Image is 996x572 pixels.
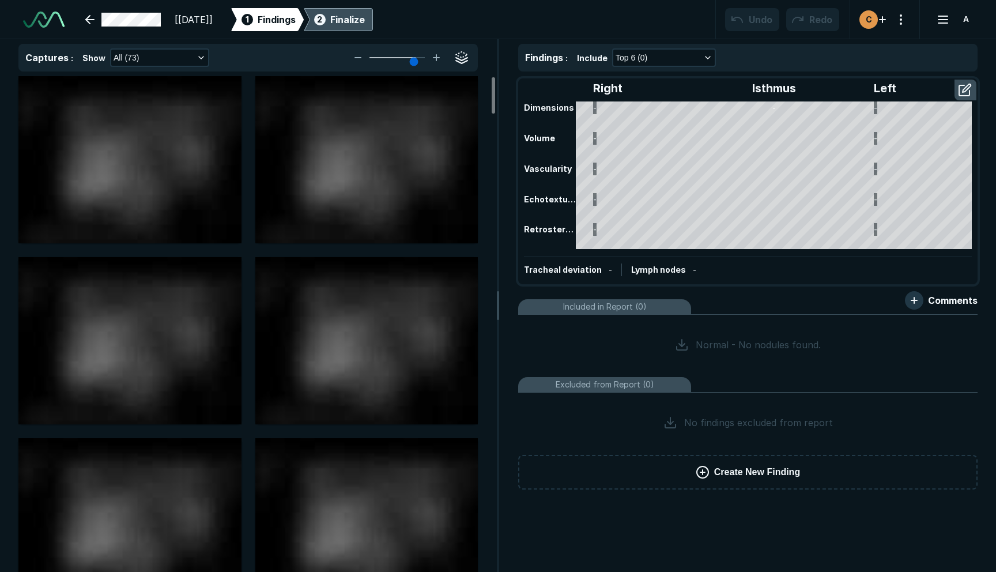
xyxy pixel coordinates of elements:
span: All (73) [114,51,139,64]
span: Lymph nodes [631,265,686,274]
div: avatar-name [859,10,878,29]
span: : [71,53,73,63]
span: - [693,265,696,274]
span: Include [577,52,608,64]
span: Findings [258,13,296,27]
span: 1 [246,13,249,25]
span: Top 6 (0) [616,51,647,64]
span: A [963,13,969,25]
button: avatar-name [929,8,978,31]
span: : [565,53,568,63]
span: Excluded from Report (0) [556,378,654,391]
span: Captures [25,52,69,63]
span: Normal - No nodules found. [696,338,821,352]
div: Finalize [330,13,365,27]
div: 1Findings [231,8,304,31]
div: avatar-name [957,10,975,29]
span: C [866,13,872,25]
span: Comments [928,293,978,307]
button: Undo [725,8,779,31]
div: 2Finalize [304,8,373,31]
li: Excluded from Report (0)No findings excluded from report [518,377,978,448]
span: Included in Report (0) [563,300,647,313]
button: Redo [786,8,839,31]
span: 2 [317,13,322,25]
span: Create New Finding [714,465,800,479]
img: See-Mode Logo [23,12,65,28]
span: Show [82,52,105,64]
span: - [609,265,612,274]
a: See-Mode Logo [18,7,69,32]
button: Create New Finding [518,455,978,490]
span: [[DATE]] [175,13,213,27]
span: Tracheal deviation [524,265,602,274]
span: Findings [525,52,563,63]
span: No findings excluded from report [684,416,833,430]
